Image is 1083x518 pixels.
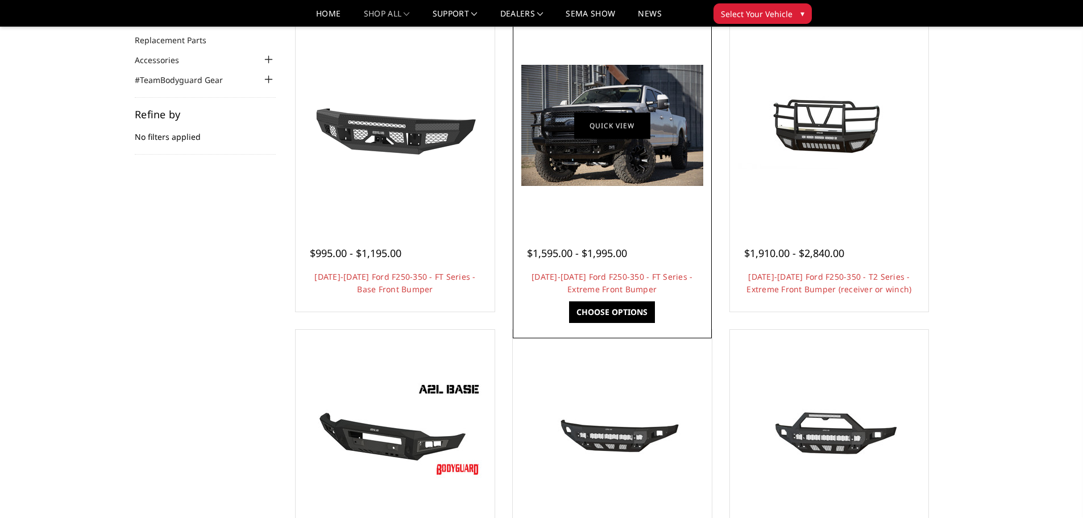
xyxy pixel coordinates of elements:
[364,10,410,26] a: shop all
[135,109,276,155] div: No filters applied
[744,246,844,260] span: $1,910.00 - $2,840.00
[500,10,543,26] a: Dealers
[532,271,692,295] a: [DATE]-[DATE] Ford F250-350 - FT Series - Extreme Front Bumper
[574,112,650,139] a: Quick view
[433,10,478,26] a: Support
[733,29,926,222] a: 2017-2022 Ford F250-350 - T2 Series - Extreme Front Bumper (receiver or winch) 2017-2022 Ford F25...
[298,29,492,222] a: 2017-2022 Ford F250-350 - FT Series - Base Front Bumper
[316,10,341,26] a: Home
[721,8,792,20] span: Select Your Vehicle
[135,109,276,119] h5: Refine by
[638,10,661,26] a: News
[314,271,475,295] a: [DATE]-[DATE] Ford F250-350 - FT Series - Base Front Bumper
[135,74,237,86] a: #TeamBodyguard Gear
[521,65,703,186] img: 2017-2022 Ford F250-350 - FT Series - Extreme Front Bumper
[713,3,812,24] button: Select Your Vehicle
[135,54,193,66] a: Accessories
[569,301,655,323] a: Choose Options
[566,10,615,26] a: SEMA Show
[527,246,627,260] span: $1,595.00 - $1,995.00
[516,29,709,222] a: 2017-2022 Ford F250-350 - FT Series - Extreme Front Bumper 2017-2022 Ford F250-350 - FT Series - ...
[800,7,804,19] span: ▾
[746,271,911,295] a: [DATE]-[DATE] Ford F250-350 - T2 Series - Extreme Front Bumper (receiver or winch)
[310,246,401,260] span: $995.00 - $1,195.00
[135,34,221,46] a: Replacement Parts
[304,74,486,177] img: 2017-2022 Ford F250-350 - FT Series - Base Front Bumper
